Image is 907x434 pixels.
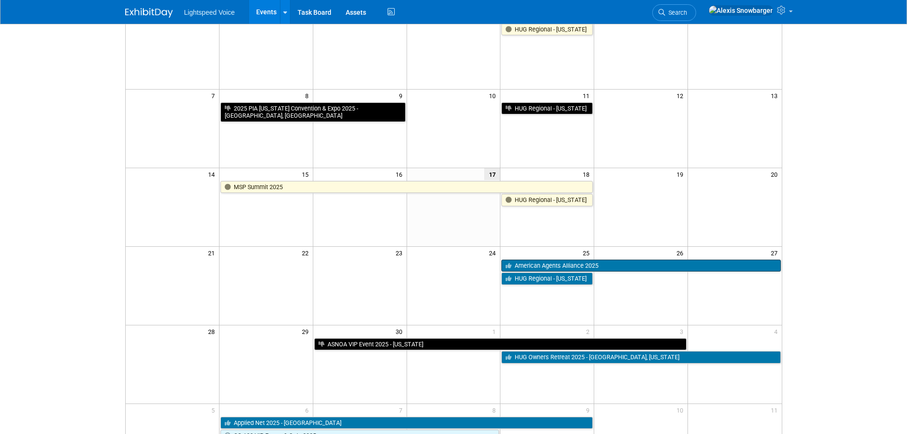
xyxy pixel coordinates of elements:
span: 8 [491,404,500,416]
span: Search [665,9,687,16]
span: 9 [585,404,594,416]
span: 7 [210,90,219,101]
span: 12 [676,90,688,101]
img: ExhibitDay [125,8,173,18]
span: 6 [304,404,313,416]
span: 7 [398,404,407,416]
span: 25 [582,247,594,259]
span: 26 [676,247,688,259]
span: 17 [484,168,500,180]
span: 30 [395,325,407,337]
span: 23 [395,247,407,259]
span: 4 [773,325,782,337]
a: Applied Net 2025 - [GEOGRAPHIC_DATA] [220,417,593,429]
span: 22 [301,247,313,259]
span: 21 [207,247,219,259]
a: American Agents Alliance 2025 [501,260,780,272]
span: 27 [770,247,782,259]
span: 20 [770,168,782,180]
span: 28 [207,325,219,337]
span: 8 [304,90,313,101]
span: 11 [770,404,782,416]
a: HUG Regional - [US_STATE] [501,102,593,115]
span: 14 [207,168,219,180]
span: 15 [301,168,313,180]
span: Lightspeed Voice [184,9,235,16]
a: HUG Owners Retreat 2025 - [GEOGRAPHIC_DATA], [US_STATE] [501,351,780,363]
a: HUG Regional - [US_STATE] [501,273,593,285]
a: ASNOA VIP Event 2025 - [US_STATE] [314,338,687,351]
span: 18 [582,168,594,180]
span: 10 [488,90,500,101]
a: Search [652,4,696,21]
span: 3 [679,325,688,337]
a: MSP Summit 2025 [220,181,593,193]
span: 13 [770,90,782,101]
span: 19 [676,168,688,180]
span: 24 [488,247,500,259]
span: 11 [582,90,594,101]
span: 10 [676,404,688,416]
a: 2025 PIA [US_STATE] Convention & Expo 2025 - [GEOGRAPHIC_DATA], [GEOGRAPHIC_DATA] [220,102,406,122]
span: 9 [398,90,407,101]
span: 16 [395,168,407,180]
span: 2 [585,325,594,337]
img: Alexis Snowbarger [708,5,773,16]
span: 1 [491,325,500,337]
a: HUG Regional - [US_STATE] [501,23,593,36]
span: 29 [301,325,313,337]
a: HUG Regional - [US_STATE] [501,194,593,206]
span: 5 [210,404,219,416]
